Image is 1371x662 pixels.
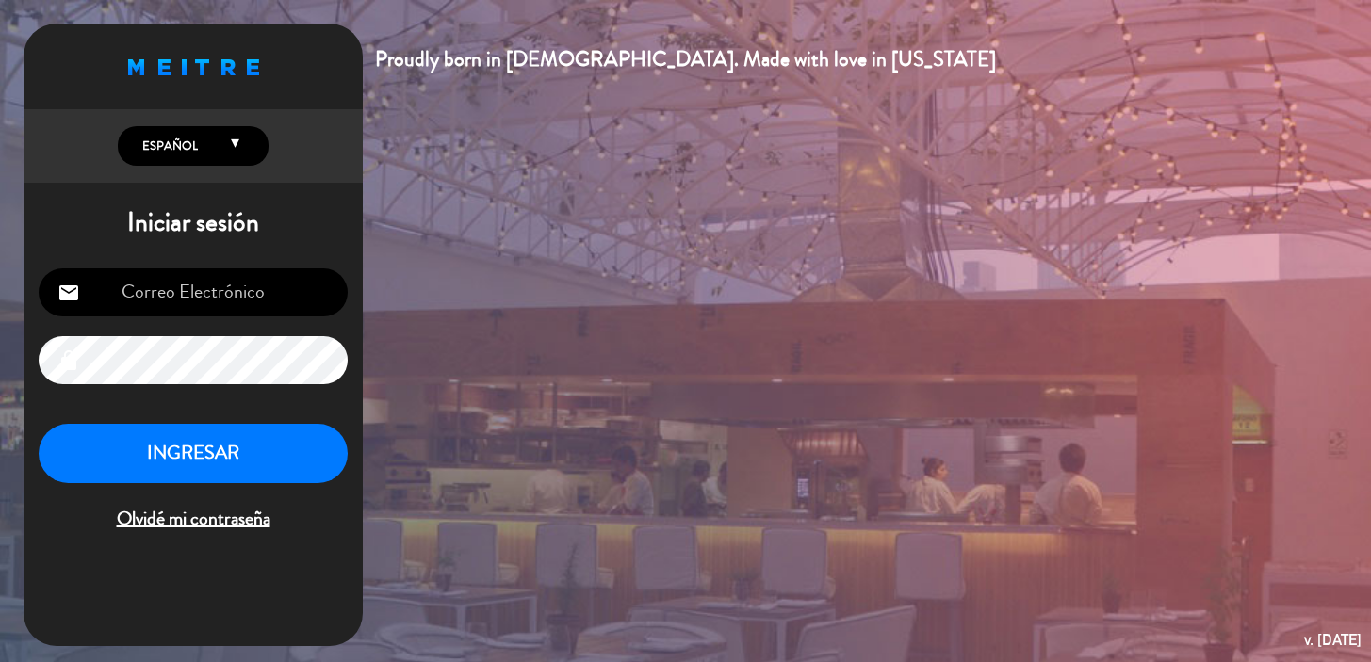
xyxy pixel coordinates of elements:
i: email [57,282,80,304]
input: Correo Electrónico [39,268,348,316]
div: v. [DATE] [1304,627,1362,653]
h1: Iniciar sesión [24,207,363,239]
button: INGRESAR [39,424,348,483]
i: lock [57,349,80,372]
span: Español [138,137,198,155]
span: Olvidé mi contraseña [39,504,348,535]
